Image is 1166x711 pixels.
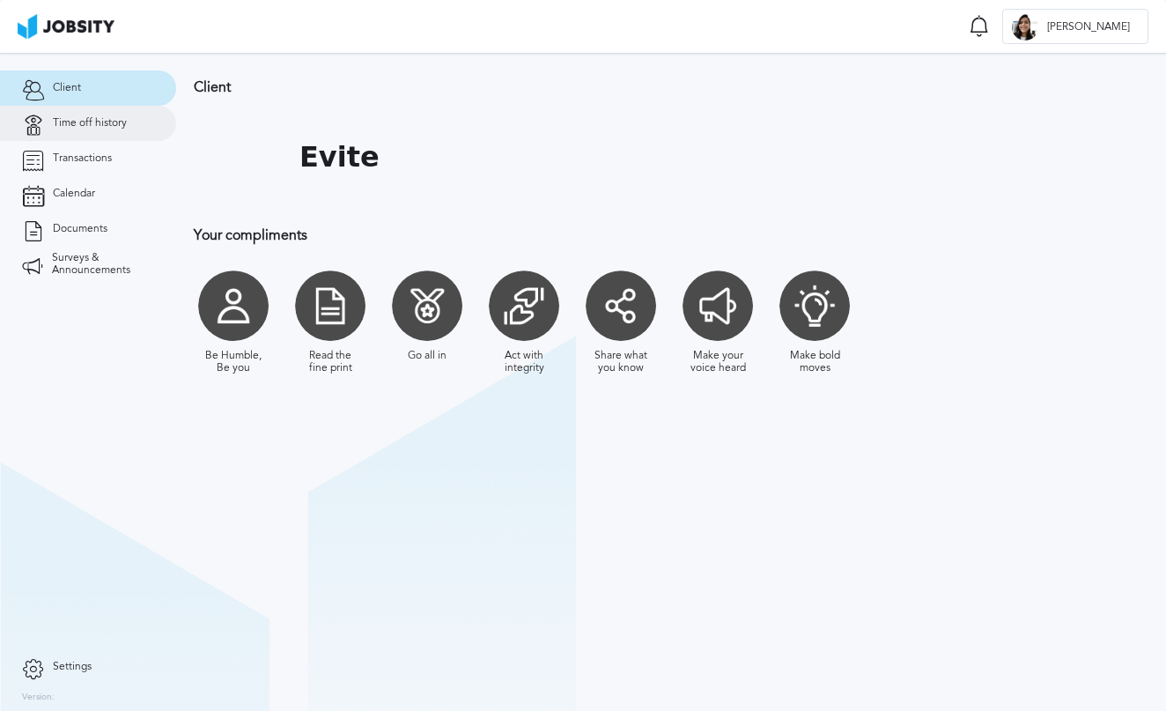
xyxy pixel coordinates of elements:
[53,223,107,235] span: Documents
[784,350,845,374] div: Make bold moves
[203,350,264,374] div: Be Humble, Be you
[1012,14,1038,41] div: Y
[590,350,652,374] div: Share what you know
[299,350,361,374] div: Read the fine print
[52,252,154,277] span: Surveys & Announcements
[493,350,555,374] div: Act with integrity
[408,350,446,362] div: Go all in
[1038,21,1139,33] span: [PERSON_NAME]
[299,141,380,174] h1: Evite
[53,661,92,673] span: Settings
[687,350,749,374] div: Make your voice heard
[1002,9,1148,44] button: Y[PERSON_NAME]
[194,79,1148,95] h3: Client
[22,692,55,703] label: Version:
[194,227,1148,243] h3: Your compliments
[18,14,114,39] img: ab4bad089aa723f57921c736e9817d99.png
[53,82,81,94] span: Client
[53,188,95,200] span: Calendar
[53,117,127,130] span: Time off history
[53,152,112,165] span: Transactions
